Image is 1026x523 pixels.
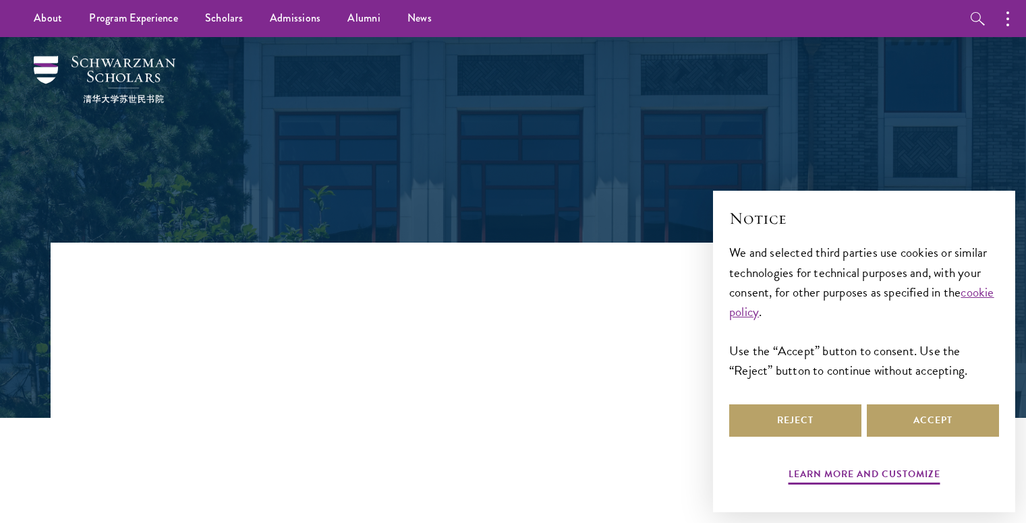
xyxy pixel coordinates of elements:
button: Reject [729,404,861,437]
a: cookie policy [729,282,994,321]
img: Schwarzman Scholars [34,56,175,103]
div: We and selected third parties use cookies or similar technologies for technical purposes and, wit... [729,243,999,379]
button: Accept [867,404,999,437]
button: Learn more and customize [789,466,940,487]
h2: Notice [729,207,999,230]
